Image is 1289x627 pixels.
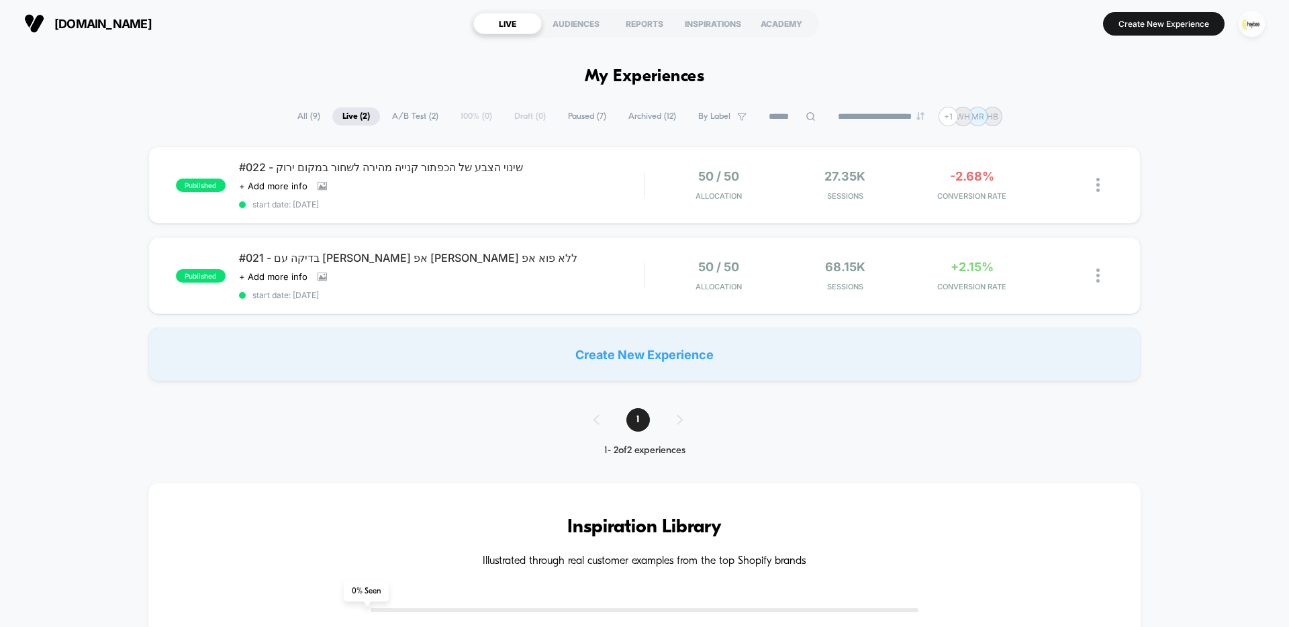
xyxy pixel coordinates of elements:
span: published [176,179,226,192]
img: end [916,112,924,120]
img: close [1096,178,1100,192]
span: 0 % Seen [344,581,389,601]
h4: Illustrated through real customer examples from the top Shopify brands [189,555,1100,568]
span: 50 / 50 [698,169,739,183]
p: MR [971,111,984,122]
span: published [176,269,226,283]
span: 27.35k [824,169,865,183]
div: INSPIRATIONS [679,13,747,34]
span: Allocation [696,282,742,291]
span: [DOMAIN_NAME] [54,17,152,31]
span: Allocation [696,191,742,201]
span: -2.68% [950,169,994,183]
span: Sessions [785,191,906,201]
span: + Add more info [239,181,307,191]
img: Visually logo [24,13,44,34]
img: ppic [1239,11,1265,37]
div: REPORTS [610,13,679,34]
div: 1 - 2 of 2 experiences [580,445,710,456]
h3: Inspiration Library [189,517,1100,538]
span: #022 - שינוי הצבע של הכפתור קנייה מהירה לשחור במקום ירוק [239,160,644,174]
span: start date: [DATE] [239,290,644,300]
span: + Add more info [239,271,307,282]
div: AUDIENCES [542,13,610,34]
button: [DOMAIN_NAME] [20,13,156,34]
span: start date: [DATE] [239,199,644,209]
span: CONVERSION RATE [912,191,1032,201]
span: Paused ( 7 ) [558,107,616,126]
span: Sessions [785,282,906,291]
div: Create New Experience [148,328,1141,381]
p: HB [987,111,998,122]
span: CONVERSION RATE [912,282,1032,291]
span: 1 [626,408,650,432]
img: close [1096,269,1100,283]
span: 68.15k [825,260,865,274]
span: 50 / 50 [698,260,739,274]
span: #021 - בדיקה עם [PERSON_NAME] אפ [PERSON_NAME] ללא פוא אפ [239,251,644,264]
span: +2.15% [951,260,994,274]
span: Live ( 2 ) [332,107,380,126]
button: ppic [1235,10,1269,38]
p: WH [956,111,970,122]
h1: My Experiences [585,67,705,87]
button: Create New Experience [1103,12,1225,36]
div: + 1 [939,107,958,126]
div: ACADEMY [747,13,816,34]
div: LIVE [473,13,542,34]
span: A/B Test ( 2 ) [382,107,448,126]
span: Archived ( 12 ) [618,107,686,126]
span: All ( 9 ) [287,107,330,126]
span: By Label [698,111,730,122]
